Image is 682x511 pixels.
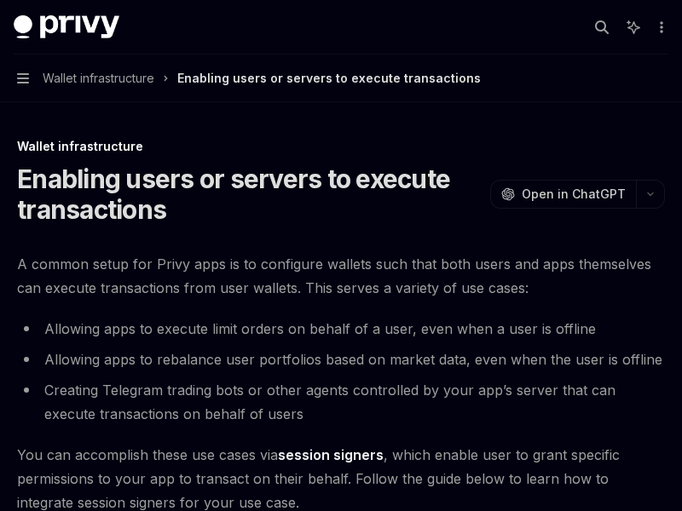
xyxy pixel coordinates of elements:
[43,68,154,89] span: Wallet infrastructure
[278,446,384,464] a: session signers
[522,186,626,203] span: Open in ChatGPT
[17,378,665,426] li: Creating Telegram trading bots or other agents controlled by your app’s server that can execute t...
[490,180,636,209] button: Open in ChatGPT
[14,15,119,39] img: dark logo
[177,68,481,89] div: Enabling users or servers to execute transactions
[17,252,665,300] span: A common setup for Privy apps is to configure wallets such that both users and apps themselves ca...
[17,164,483,225] h1: Enabling users or servers to execute transactions
[17,347,665,371] li: Allowing apps to rebalance user portfolios based on market data, even when the user is offline
[17,317,665,341] li: Allowing apps to execute limit orders on behalf of a user, even when a user is offline
[17,138,665,155] div: Wallet infrastructure
[651,15,668,39] button: More actions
